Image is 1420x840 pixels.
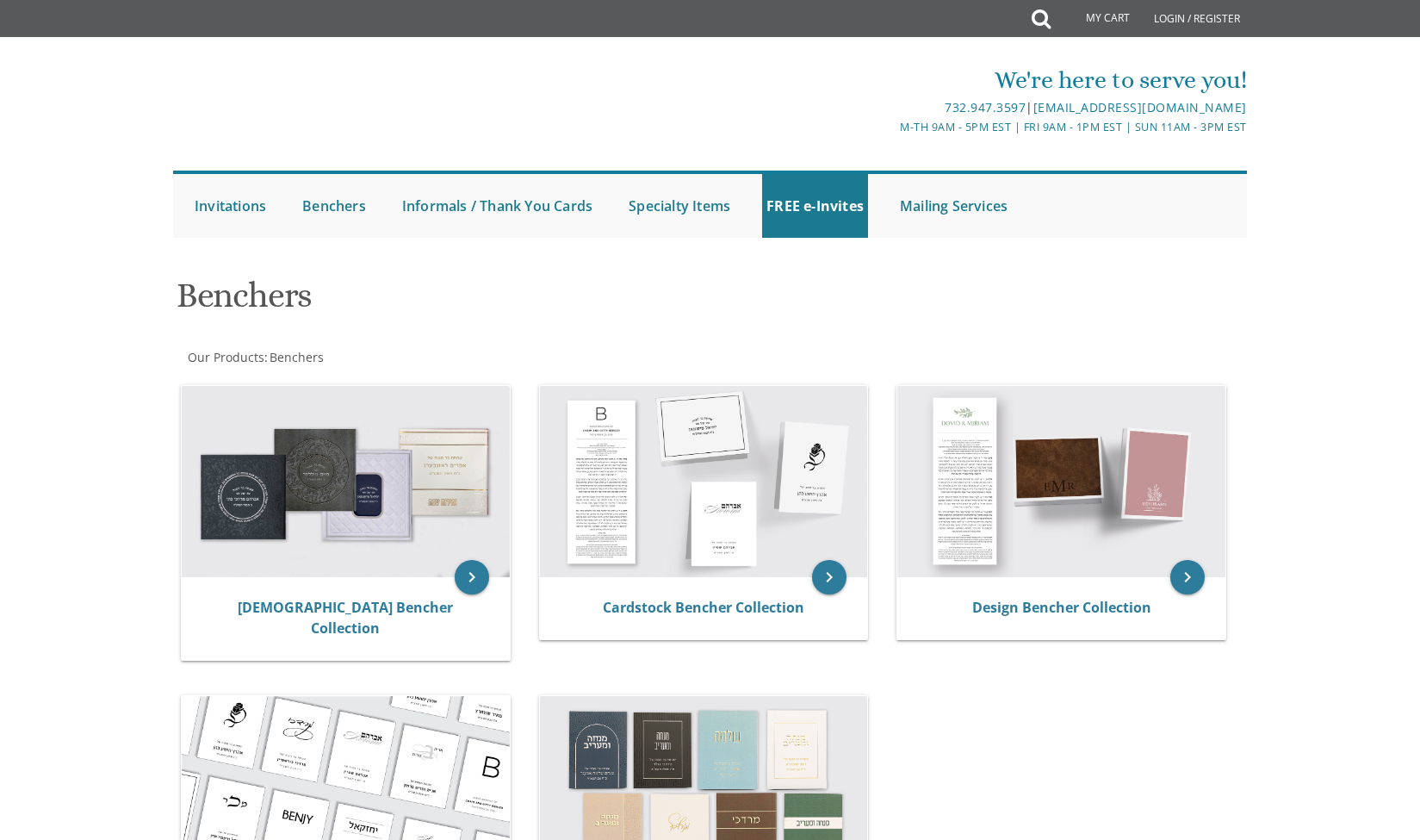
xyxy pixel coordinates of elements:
a: 732.947.3597 [945,99,1026,115]
a: Specialty Items [624,174,735,238]
a: keyboard_arrow_right [455,560,489,594]
a: Design Bencher Collection [972,598,1151,617]
a: [EMAIL_ADDRESS][DOMAIN_NAME] [1033,99,1247,115]
div: | [532,97,1247,118]
h1: Benchers [177,277,879,327]
div: We're here to serve you! [532,63,1247,97]
img: Cardstock Bencher Collection [540,386,868,577]
img: Design Bencher Collection [897,386,1225,577]
a: My Cart [1049,2,1142,36]
span: Benchers [270,349,324,365]
a: Informals / Thank You Cards [398,174,597,238]
a: Benchers [298,174,370,238]
a: Mailing Services [896,174,1012,238]
a: keyboard_arrow_right [812,560,846,594]
a: FREE e-Invites [762,174,868,238]
img: Judaica Bencher Collection [182,386,510,577]
a: keyboard_arrow_right [1170,560,1205,594]
a: Benchers [268,349,324,365]
a: Cardstock Bencher Collection [603,598,804,617]
div: M-Th 9am - 5pm EST | Fri 9am - 1pm EST | Sun 11am - 3pm EST [532,118,1247,136]
a: Invitations [190,174,270,238]
div: : [173,349,710,366]
a: [DEMOGRAPHIC_DATA] Bencher Collection [238,598,453,638]
a: Our Products [186,349,264,365]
